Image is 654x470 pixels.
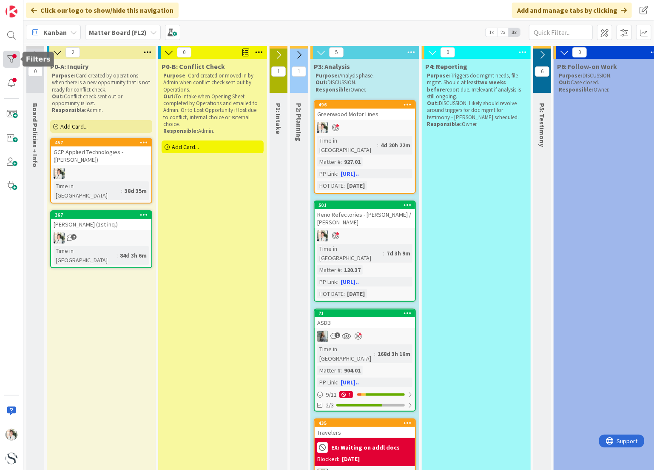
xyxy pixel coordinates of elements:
[316,72,414,79] p: Analysis phase.
[318,310,415,316] div: 71
[331,444,400,450] b: EX: Waiting on addl docs
[557,62,617,71] span: P6: Follow-on Work
[315,109,415,120] div: Greenwood Motor Lines
[512,3,632,18] div: Add and manage tabs by clicking
[54,246,117,265] div: Time in [GEOGRAPHIC_DATA]
[317,455,339,464] div: Blocked:
[538,103,546,147] span: P5: Testimony
[344,289,345,298] span: :
[529,25,593,40] input: Quick Filter...
[51,146,151,165] div: GCP Applied Technologies - ([PERSON_NAME])
[163,93,262,128] p: To Intake when Opening Sheet completed by Operations and emailed to Admin. Or to Lost Opportunity...
[317,230,328,241] img: KT
[559,86,594,93] strong: Responsible:
[6,6,17,17] img: Visit kanbanzone.com
[345,289,367,298] div: [DATE]
[315,209,415,228] div: Reno Refectories - [PERSON_NAME] / [PERSON_NAME]
[383,249,384,258] span: :
[337,169,338,178] span: :
[341,366,342,375] span: :
[329,47,344,57] span: 5
[55,212,151,218] div: 367
[315,317,415,328] div: ASDB
[427,72,451,79] strong: Purpose:
[118,251,149,260] div: 84d 3h 6m
[315,201,415,209] div: 501
[315,201,415,228] div: 501Reno Refectories - [PERSON_NAME] / [PERSON_NAME]
[177,47,191,57] span: 0
[317,157,341,166] div: Matter #
[345,181,367,190] div: [DATE]
[52,72,151,93] p: Card created by operations when there is a new opportunity that is not ready for conflict check.
[315,419,415,438] div: 435Travelers
[317,331,328,342] img: LG
[117,251,118,260] span: :
[316,79,414,86] p: DISCUSSION.
[317,344,374,363] div: Time in [GEOGRAPHIC_DATA]
[318,420,415,426] div: 435
[316,79,327,86] strong: Out:
[28,66,43,77] span: 0
[52,107,151,114] p: Admin.
[341,157,342,166] span: :
[374,349,375,358] span: :
[559,79,571,86] strong: Out:
[427,79,507,93] strong: two weeks before
[535,66,549,77] span: 6
[54,181,121,200] div: Time in [GEOGRAPHIC_DATA]
[51,139,151,165] div: 457GCP Applied Technologies - ([PERSON_NAME])
[317,265,341,275] div: Matter #
[51,219,151,230] div: [PERSON_NAME] (1st inq.)
[60,123,88,130] span: Add Card...
[292,66,306,77] span: 1
[427,72,526,100] p: Triggers doc mgmt needs, file mgmt. Should at least report due. Irrelevant if analysis is still o...
[51,139,151,146] div: 457
[427,120,462,128] strong: Responsible:
[314,62,350,71] span: P3: Analysis
[375,349,412,358] div: 168d 3h 16m
[122,186,149,195] div: 38d 35m
[342,265,363,275] div: 120.37
[52,106,87,114] strong: Responsible:
[315,419,415,427] div: 435
[26,55,51,63] h5: Filters
[497,28,509,37] span: 2x
[52,93,64,100] strong: Out:
[341,170,359,178] a: [URL]..
[52,93,151,107] p: Conflict check sent out or opportunity is lost.
[26,3,179,18] div: Click our logo to show/hide this navigation
[315,310,415,317] div: 71
[425,62,467,71] span: P4: Reporting
[427,121,526,128] p: Owner.
[344,181,345,190] span: :
[71,234,77,240] span: 2
[163,127,198,135] strong: Responsible:
[342,455,360,464] div: [DATE]
[317,277,337,287] div: PP Link
[315,230,415,241] div: KT
[18,1,39,11] span: Support
[315,390,415,400] div: 9/111
[427,100,526,121] p: DISCUSSION. Likely should revolve around triggers for doc mgmt for testimony - [PERSON_NAME] sche...
[54,232,65,244] img: KT
[315,101,415,109] div: 496
[317,366,341,375] div: Matter #
[162,62,225,71] span: P0-B: Conflict Check
[52,72,76,79] strong: Purpose:
[51,211,151,230] div: 367[PERSON_NAME] (1st inq.)
[318,102,415,108] div: 496
[317,244,383,263] div: Time in [GEOGRAPHIC_DATA]
[509,28,520,37] span: 3x
[6,429,17,441] img: KT
[341,278,359,286] a: [URL]..
[339,391,353,398] div: 1
[163,72,185,79] strong: Purpose
[172,143,199,151] span: Add Card...
[486,28,497,37] span: 1x
[163,128,262,135] p: Admin.
[378,140,412,150] div: 4d 20h 22m
[317,181,344,190] div: HOT DATE
[315,310,415,328] div: 71ASDB
[51,168,151,179] div: KT
[337,378,338,387] span: :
